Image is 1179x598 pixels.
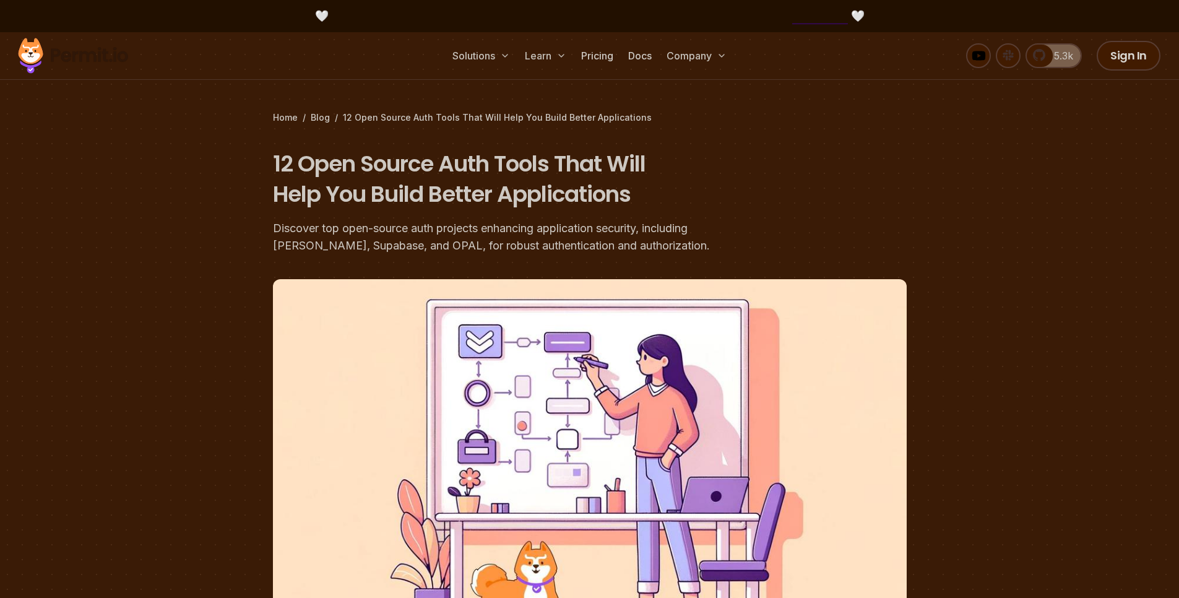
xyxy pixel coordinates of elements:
a: 5.3k [1026,43,1082,68]
h1: 12 Open Source Auth Tools That Will Help You Build Better Applications [273,149,748,210]
button: Learn [520,43,571,68]
a: Blog [311,111,330,124]
div: 🤍 🤍 [30,7,1149,25]
span: 5.3k [1047,48,1073,63]
div: / / [273,111,907,124]
button: Company [662,43,732,68]
img: Permit logo [12,35,134,77]
a: Sign In [1097,41,1160,71]
a: Try it here [792,8,848,24]
button: Solutions [447,43,515,68]
a: Home [273,111,298,124]
a: Docs [623,43,657,68]
a: Pricing [576,43,618,68]
div: Discover top open-source auth projects enhancing application security, including [PERSON_NAME], S... [273,220,748,254]
span: [DOMAIN_NAME] - Permit's New Platform for Enterprise-Grade AI Agent Security | [332,8,848,24]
